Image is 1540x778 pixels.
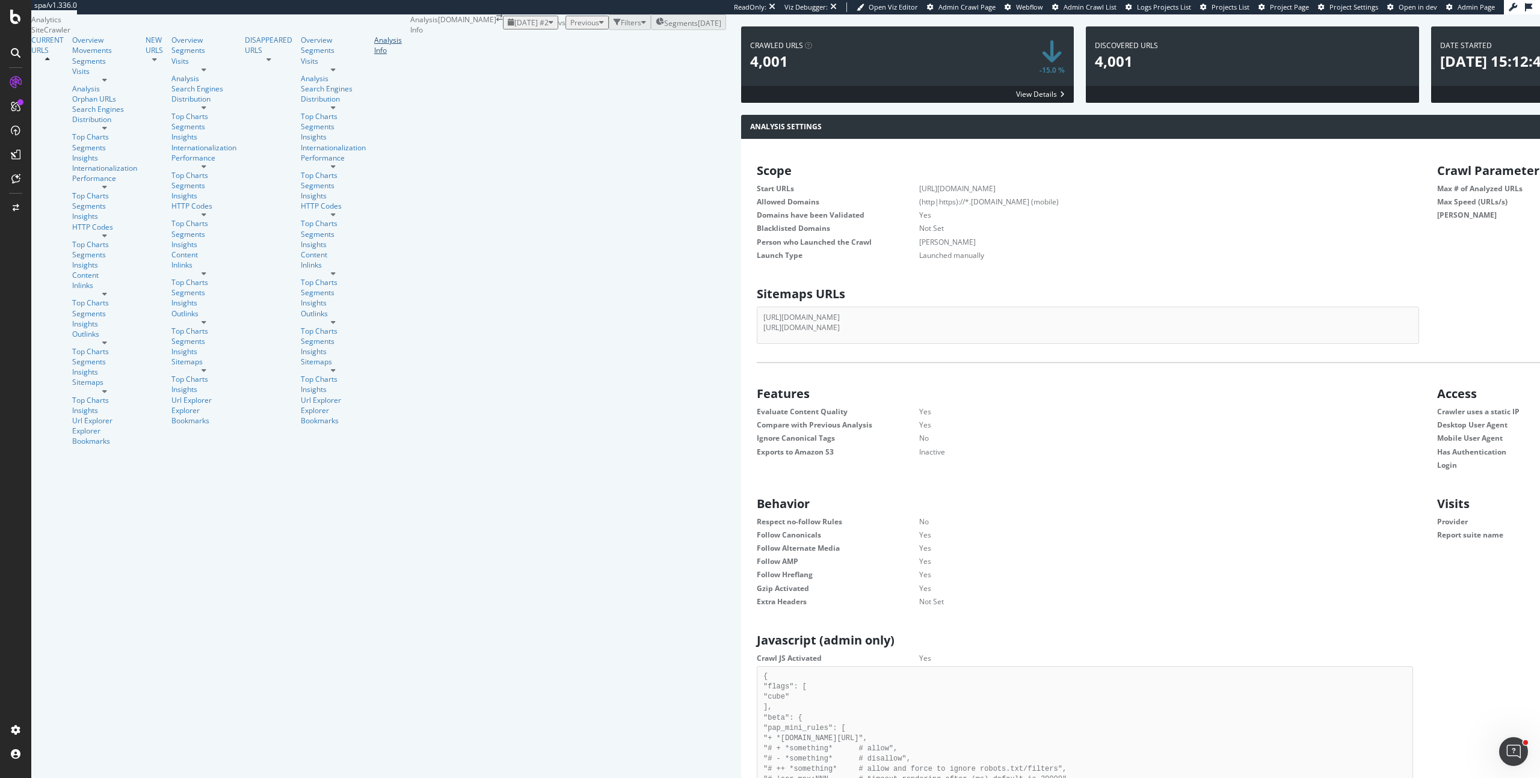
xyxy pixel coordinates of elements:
[301,132,366,142] a: Insights
[734,2,766,12] div: ReadOnly:
[558,17,565,28] span: vs
[171,35,236,45] div: Overview
[72,415,137,426] div: Url Explorer
[72,250,137,260] div: Segments
[72,56,137,66] a: Segments
[31,35,64,55] a: CURRENT URLS
[889,433,1413,443] dd: No
[171,357,236,367] a: Sitemaps
[171,142,236,153] div: Internationalization
[757,583,919,593] dt: Gzip Activated
[889,447,1413,457] dd: Inactive
[565,16,609,29] button: Previous
[301,180,366,191] a: Segments
[72,308,137,319] a: Segments
[889,183,1413,194] dd: [URL][DOMAIN_NAME]
[171,308,236,319] div: Outlinks
[171,346,236,357] a: Insights
[171,336,236,346] div: Segments
[621,17,641,28] div: Filters
[72,66,137,76] a: Visits
[651,14,726,30] button: Segments[DATE]
[763,322,1412,332] li: [URL][DOMAIN_NAME]
[301,308,366,319] div: Outlinks
[301,260,366,270] div: Inlinks
[171,374,236,384] div: Top Charts
[301,153,366,163] a: Performance
[301,239,366,250] a: Insights
[301,191,366,201] a: Insights
[301,170,366,180] div: Top Charts
[171,229,236,239] a: Segments
[171,132,236,142] a: Insights
[301,56,366,66] a: Visits
[72,239,137,250] a: Top Charts
[171,180,236,191] div: Segments
[301,277,366,287] div: Top Charts
[171,84,223,94] a: Search Engines
[1005,2,1043,12] a: Webflow
[31,25,410,35] div: SiteCrawler
[171,298,236,308] a: Insights
[72,142,137,153] a: Segments
[757,164,1419,177] h2: Scope
[1064,2,1116,11] span: Admin Crawl List
[889,250,1413,260] dd: Launched manually
[757,387,1419,400] h2: Features
[171,405,236,426] a: Explorer Bookmarks
[72,114,137,124] a: Distribution
[171,395,236,405] div: Url Explorer
[757,210,919,220] dt: Domains have been Validated
[763,312,1412,322] li: [URL][DOMAIN_NAME]
[171,250,236,260] a: Content
[1137,2,1191,11] span: Logs Projects List
[171,191,236,201] a: Insights
[757,516,919,527] dt: Respect no-follow Rules
[171,45,236,55] div: Segments
[514,17,549,28] span: 2025 Aug. 5th #2
[1126,2,1191,12] a: Logs Projects List
[1258,2,1309,12] a: Project Page
[857,2,918,12] a: Open Viz Editor
[301,395,366,405] a: Url Explorer
[171,73,236,84] a: Analysis
[72,45,137,55] a: Movements
[72,163,137,173] div: Internationalization
[72,153,137,163] a: Insights
[245,35,292,55] a: DISAPPEARED URLS
[301,326,366,336] a: Top Charts
[72,395,137,405] a: Top Charts
[72,298,137,308] div: Top Charts
[72,104,124,114] div: Search Engines
[301,357,366,367] div: Sitemaps
[938,2,996,11] span: Admin Crawl Page
[171,153,236,163] div: Performance
[301,111,366,121] div: Top Charts
[889,569,1413,580] dd: Yes
[503,16,558,29] button: [DATE] #2
[301,287,366,298] div: Segments
[889,556,1413,566] dd: Yes
[301,94,366,104] a: Distribution
[757,406,919,417] dt: Evaluate Content Quality
[72,84,137,94] a: Analysis
[301,374,366,384] a: Top Charts
[171,287,236,298] a: Segments
[72,173,137,183] a: Performance
[72,201,137,211] a: Segments
[301,405,366,426] a: Explorer Bookmarks
[301,35,366,45] div: Overview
